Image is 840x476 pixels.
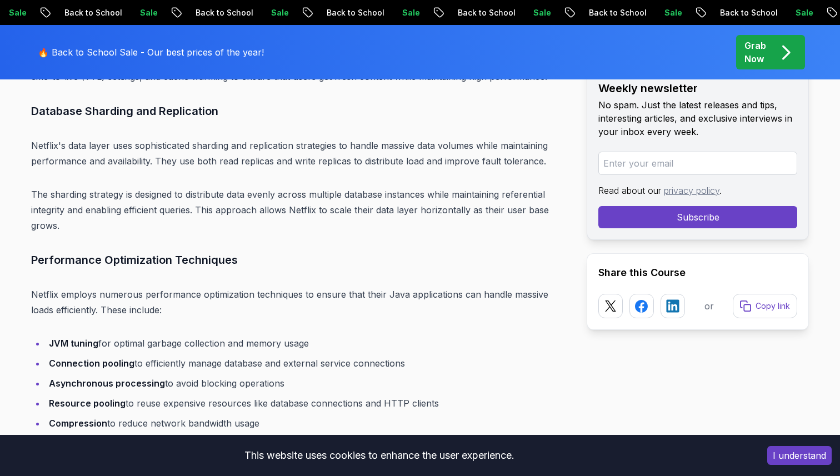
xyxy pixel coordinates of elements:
p: Read about our . [598,184,797,197]
p: Copy link [756,300,790,312]
strong: Connection pooling [49,358,134,369]
li: to reduce network bandwidth usage [46,415,569,431]
p: or [704,299,714,313]
h2: Share this Course [598,265,797,280]
p: Sale [391,7,427,18]
p: Grab Now [744,39,766,66]
p: Back to School [53,7,129,18]
p: Sale [653,7,689,18]
button: Accept cookies [767,446,832,465]
li: to reuse expensive resources like database connections and HTTP clients [46,395,569,411]
p: Back to School [709,7,784,18]
p: Sale [260,7,296,18]
p: Back to School [184,7,260,18]
strong: Asynchronous processing [49,378,165,389]
p: Sale [522,7,558,18]
h3: Database Sharding and Replication [31,102,569,120]
button: Subscribe [598,206,797,228]
p: Back to School [447,7,522,18]
p: The sharding strategy is designed to distribute data evenly across multiple database instances wh... [31,187,569,233]
li: to avoid blocking operations [46,375,569,391]
p: Back to School [316,7,391,18]
strong: JVM tuning [49,338,98,349]
h3: Performance Optimization Techniques [31,251,569,269]
button: Copy link [733,294,797,318]
p: Sale [129,7,164,18]
a: privacy policy [664,185,719,196]
li: for optimal garbage collection and memory usage [46,335,569,351]
h2: Weekly newsletter [598,81,797,96]
div: This website uses cookies to enhance the user experience. [8,443,751,468]
strong: Resource pooling [49,398,126,409]
p: Netflix's data layer uses sophisticated sharding and replication strategies to handle massive dat... [31,138,569,169]
input: Enter your email [598,152,797,175]
li: to efficiently manage database and external service connections [46,355,569,371]
p: Netflix employs numerous performance optimization techniques to ensure that their Java applicatio... [31,287,569,318]
p: No spam. Just the latest releases and tips, interesting articles, and exclusive interviews in you... [598,98,797,138]
p: 🔥 Back to School Sale - Our best prices of the year! [38,46,264,59]
strong: Compression [49,418,107,429]
p: Sale [784,7,820,18]
p: Back to School [578,7,653,18]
